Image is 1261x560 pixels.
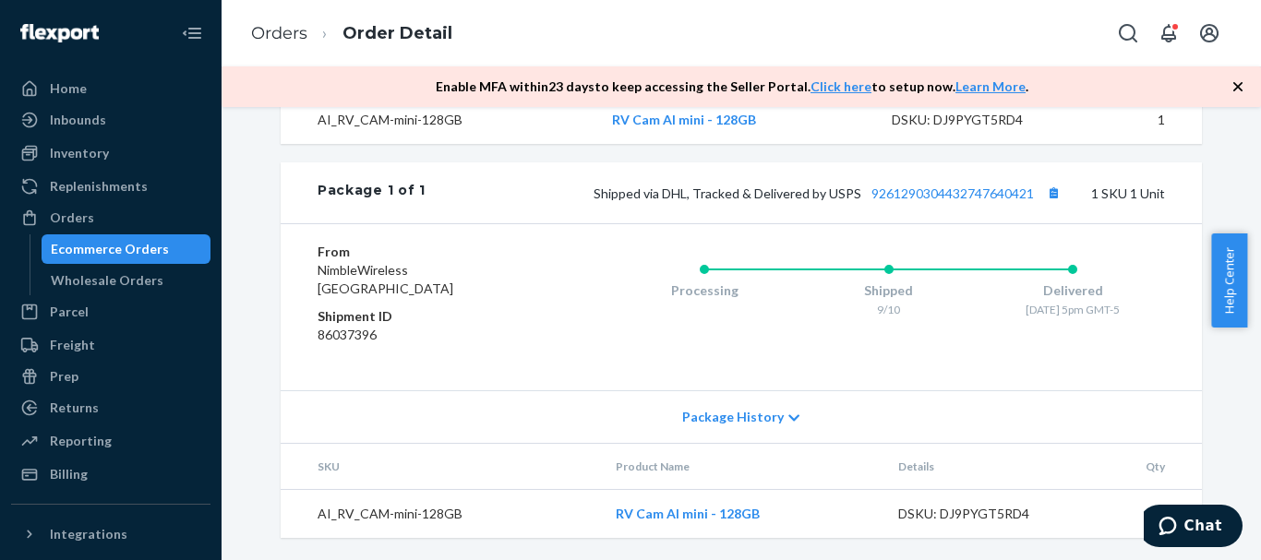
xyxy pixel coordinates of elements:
div: Returns [50,399,99,417]
td: 1 [1087,490,1202,539]
span: Shipped via DHL, Tracked & Delivered by USPS [594,185,1065,201]
a: Billing [11,459,210,489]
div: DSKU: DJ9PYGT5RD4 [898,505,1072,523]
span: Package History [682,408,784,426]
div: Ecommerce Orders [51,240,169,258]
a: Wholesale Orders [42,266,211,295]
div: Parcel [50,303,89,321]
a: Inbounds [11,105,210,135]
p: Enable MFA within 23 days to keep accessing the Seller Portal. to setup now. . [436,77,1028,96]
td: AI_RV_CAM-mini-128GB [281,490,601,539]
a: Learn More [955,78,1026,94]
a: 9261290304432747640421 [871,185,1034,201]
button: Close Navigation [174,15,210,52]
dd: 86037396 [318,326,538,344]
dt: From [318,243,538,261]
a: Home [11,74,210,103]
div: Shipped [797,281,981,300]
div: Billing [50,465,88,483]
th: Details [883,444,1087,490]
iframe: Opens a widget where you can chat to one of our agents [1144,505,1243,551]
a: Parcel [11,297,210,327]
th: Qty [1087,444,1202,490]
div: Freight [50,336,95,354]
div: Package 1 of 1 [318,181,426,205]
a: Returns [11,393,210,423]
button: Open Search Box [1110,15,1147,52]
button: Integrations [11,519,210,549]
div: Inventory [50,144,109,162]
a: Prep [11,362,210,391]
td: 1 [1080,96,1202,145]
th: Product Name [601,444,883,490]
div: Prep [50,367,78,386]
a: Reporting [11,426,210,456]
div: [DATE] 5pm GMT-5 [980,302,1165,317]
a: Inventory [11,138,210,168]
a: Order Detail [342,23,452,43]
a: RV Cam AI mini - 128GB [612,112,756,127]
a: Freight [11,330,210,360]
div: 1 SKU 1 Unit [426,181,1165,205]
div: Integrations [50,525,127,543]
a: Replenishments [11,172,210,201]
div: Reporting [50,432,112,450]
td: AI_RV_CAM-mini-128GB [281,96,597,145]
div: Orders [50,209,94,227]
button: Copy tracking number [1041,181,1065,205]
div: Delivered [980,281,1165,300]
div: Processing [612,281,797,300]
a: Orders [11,203,210,232]
th: SKU [281,444,601,490]
a: Orders [251,23,307,43]
div: Inbounds [50,111,106,129]
div: Replenishments [50,177,148,196]
div: DSKU: DJ9PYGT5RD4 [892,111,1065,129]
a: Click here [811,78,871,94]
div: 9/10 [797,302,981,317]
button: Help Center [1211,233,1247,328]
a: Ecommerce Orders [42,234,211,264]
button: Open account menu [1191,15,1228,52]
div: Home [50,79,87,98]
img: Flexport logo [20,24,99,42]
button: Open notifications [1150,15,1187,52]
div: Wholesale Orders [51,271,163,290]
dt: Shipment ID [318,307,538,326]
a: RV Cam AI mini - 128GB [616,506,760,521]
span: NimbleWireless [GEOGRAPHIC_DATA] [318,262,453,296]
ol: breadcrumbs [236,6,467,61]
